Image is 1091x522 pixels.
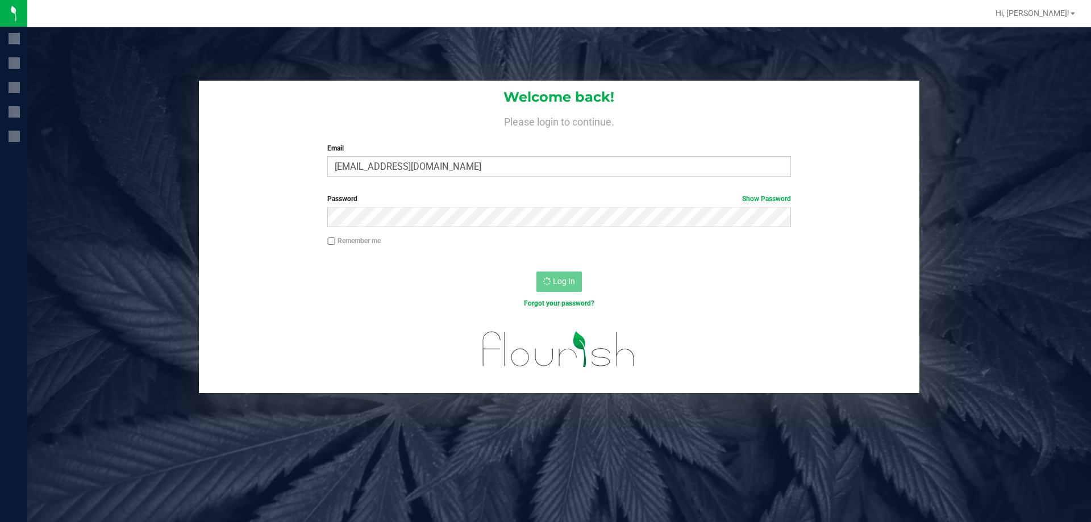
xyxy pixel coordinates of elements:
[199,90,919,105] h1: Welcome back!
[199,114,919,127] h4: Please login to continue.
[327,236,381,246] label: Remember me
[524,299,594,307] a: Forgot your password?
[996,9,1069,18] span: Hi, [PERSON_NAME]!
[469,320,649,378] img: flourish_logo.svg
[327,143,790,153] label: Email
[327,195,357,203] span: Password
[553,277,575,286] span: Log In
[742,195,791,203] a: Show Password
[536,272,582,292] button: Log In
[327,237,335,245] input: Remember me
